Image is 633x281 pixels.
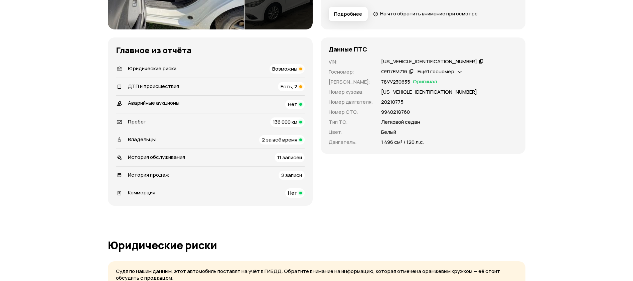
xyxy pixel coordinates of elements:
span: 2 за всё время [262,136,297,143]
span: Аварийные аукционы [128,99,179,106]
span: История обслуживания [128,154,185,161]
p: Номер кузова : [329,88,373,96]
p: Легковой седан [381,118,420,126]
span: Владельцы [128,136,156,143]
p: Номер двигателя : [329,98,373,106]
div: [US_VEHICLE_IDENTIFICATION_NUMBER] [381,58,477,65]
button: Подробнее [329,7,368,21]
span: Юридические риски [128,65,176,72]
a: На что обратить внимание при осмотре [373,10,478,17]
p: Тип ТС : [329,118,373,126]
p: Цвет : [329,128,373,136]
span: 2 записи [281,172,302,179]
h1: Юридические риски [108,239,525,251]
span: Коммерция [128,189,155,196]
p: [US_VEHICLE_IDENTIFICATION_NUMBER] [381,88,477,96]
p: 1 496 см³ / 120 л.с. [381,138,424,146]
span: Пробег [128,118,146,125]
span: Возможны [272,65,297,72]
p: 78УУ230635 [381,78,410,86]
p: [PERSON_NAME] : [329,78,373,86]
span: Подробнее [334,11,362,17]
h4: Данные ПТС [329,45,367,53]
h3: Главное из отчёта [116,45,305,55]
span: На что обратить внимание при осмотре [380,10,478,17]
p: Двигатель : [329,138,373,146]
div: О917ЕМ716 [381,68,407,75]
span: Ещё 1 госномер [418,68,454,75]
p: 9940218760 [381,108,410,116]
p: Госномер : [329,68,373,76]
p: VIN : [329,58,373,66]
span: 11 записей [277,154,302,161]
p: Белый [381,128,396,136]
p: Номер СТС : [329,108,373,116]
span: ДТП и происшествия [128,83,179,90]
p: 20210775 [381,98,404,106]
span: 136 000 км [273,118,297,125]
span: Есть, 2 [281,83,297,90]
span: Нет [288,101,297,108]
span: Оригинал [413,78,437,86]
span: Нет [288,189,297,196]
span: История продаж [128,171,169,178]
